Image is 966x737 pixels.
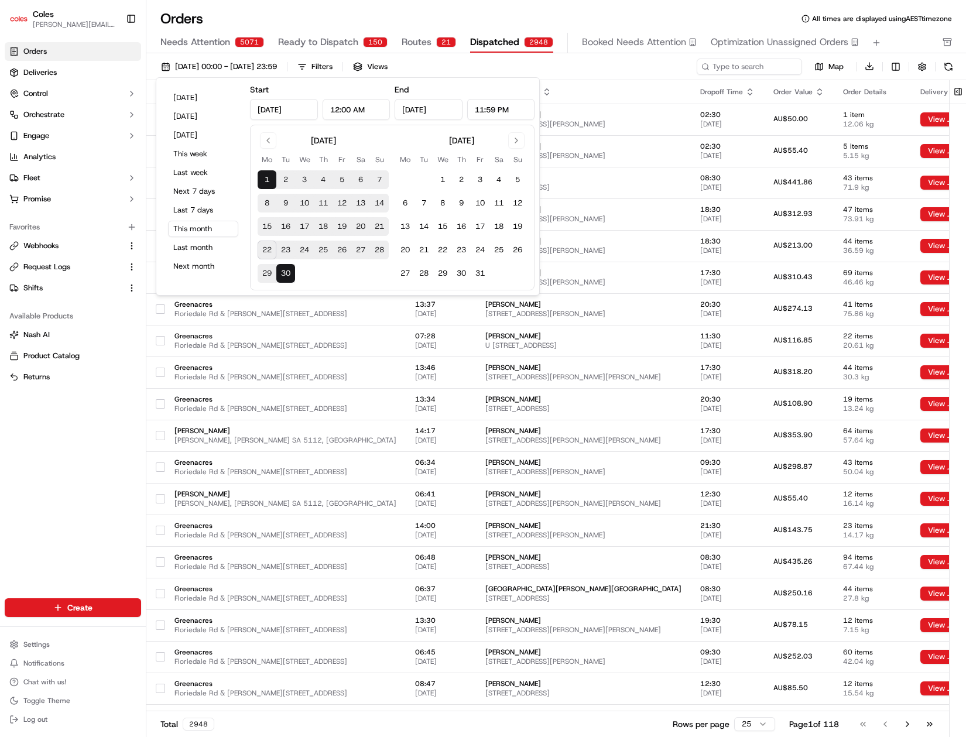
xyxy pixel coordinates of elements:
button: ColesColes[PERSON_NAME][EMAIL_ADDRESS][PERSON_NAME][PERSON_NAME][DOMAIN_NAME] [5,5,121,33]
span: 08:30 [700,173,755,183]
span: 44 items [843,236,902,246]
button: 18 [314,217,333,236]
span: Dispatched [470,35,519,49]
img: Nash [12,12,35,35]
button: 26 [508,241,527,259]
button: Last 7 days [168,202,238,218]
span: 18:30 [700,205,755,214]
a: Powered byPylon [83,198,142,207]
button: [DATE] [168,108,238,125]
button: 20 [351,217,370,236]
span: Greenacres [174,363,396,372]
span: [PERSON_NAME] [485,268,681,277]
button: 6 [351,170,370,189]
button: Go to previous month [260,132,276,149]
th: Tuesday [276,153,295,166]
button: Next 7 days [168,183,238,200]
span: Promise [23,194,51,204]
a: 📗Knowledge Base [7,165,94,186]
div: 📗 [12,171,21,180]
button: Orchestrate [5,105,141,124]
label: End [395,84,409,95]
button: Webhooks [5,236,141,255]
span: [PERSON_NAME] [485,300,681,309]
button: 19 [508,217,527,236]
button: Chat with us! [5,674,141,690]
span: [STREET_ADDRESS][PERSON_NAME] [485,151,681,160]
div: Dropoff Location [485,87,681,97]
div: 21 [436,37,456,47]
button: Notifications [5,655,141,671]
span: 02:30 [700,142,755,151]
span: Deliveries [23,67,57,78]
button: Next month [168,258,238,275]
span: 12.06 kg [843,119,902,129]
input: Time [323,99,390,120]
span: Create [67,602,93,613]
th: Saturday [351,153,370,166]
span: 18:30 [700,236,755,246]
button: 29 [258,264,276,283]
input: Type to search [697,59,802,75]
span: [DATE] [700,119,755,129]
span: Orders [23,46,47,57]
span: Analytics [23,152,56,162]
button: This week [168,146,238,162]
span: Nash AI [23,330,50,340]
th: Saturday [489,153,508,166]
button: 23 [452,241,471,259]
button: 16 [276,217,295,236]
button: 22 [258,241,276,259]
button: Go to next month [508,132,525,149]
a: Product Catalog [9,351,136,361]
button: Map [807,60,851,74]
button: 25 [314,241,333,259]
span: Pylon [117,198,142,207]
button: 28 [370,241,389,259]
span: [PERSON_NAME] [485,363,681,372]
span: Ready to Dispatch [278,35,358,49]
th: Sunday [508,153,527,166]
button: Fleet [5,169,141,187]
span: [DATE] [700,341,755,350]
span: Floriedale Rd & [PERSON_NAME][STREET_ADDRESS] [174,309,396,318]
span: Shifts [23,283,43,293]
button: 25 [489,241,508,259]
button: Product Catalog [5,347,141,365]
a: Request Logs [9,262,122,272]
span: [PERSON_NAME] [485,142,681,151]
button: 23 [276,241,295,259]
div: 150 [363,37,388,47]
input: Got a question? Start typing here... [30,76,211,88]
span: Toggle Theme [23,696,70,705]
button: 8 [433,194,452,212]
button: [DATE] [168,90,238,106]
button: 9 [452,194,471,212]
div: Favorites [5,218,141,236]
button: 16 [452,217,471,236]
label: Start [250,84,269,95]
span: 20:30 [700,300,755,309]
span: Views [367,61,388,72]
span: 73.91 kg [843,214,902,224]
div: 2948 [524,37,553,47]
span: Floriedale Rd & [PERSON_NAME][STREET_ADDRESS] [174,341,396,350]
button: 2 [452,170,471,189]
span: Settings [23,640,50,649]
span: 13:46 [415,363,467,372]
button: 4 [489,170,508,189]
span: 44 items [843,363,902,372]
button: 21 [370,217,389,236]
div: 5071 [235,37,264,47]
th: Wednesday [433,153,452,166]
span: All times are displayed using AEST timezone [812,14,952,23]
span: Chat with us! [23,677,66,687]
span: 71.9 kg [843,183,902,192]
button: Log out [5,711,141,728]
span: Request Logs [23,262,70,272]
span: 36.59 kg [843,246,902,255]
span: Orchestrate [23,109,64,120]
span: Fleet [23,173,40,183]
button: 14 [415,217,433,236]
div: Order Details [843,87,902,97]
